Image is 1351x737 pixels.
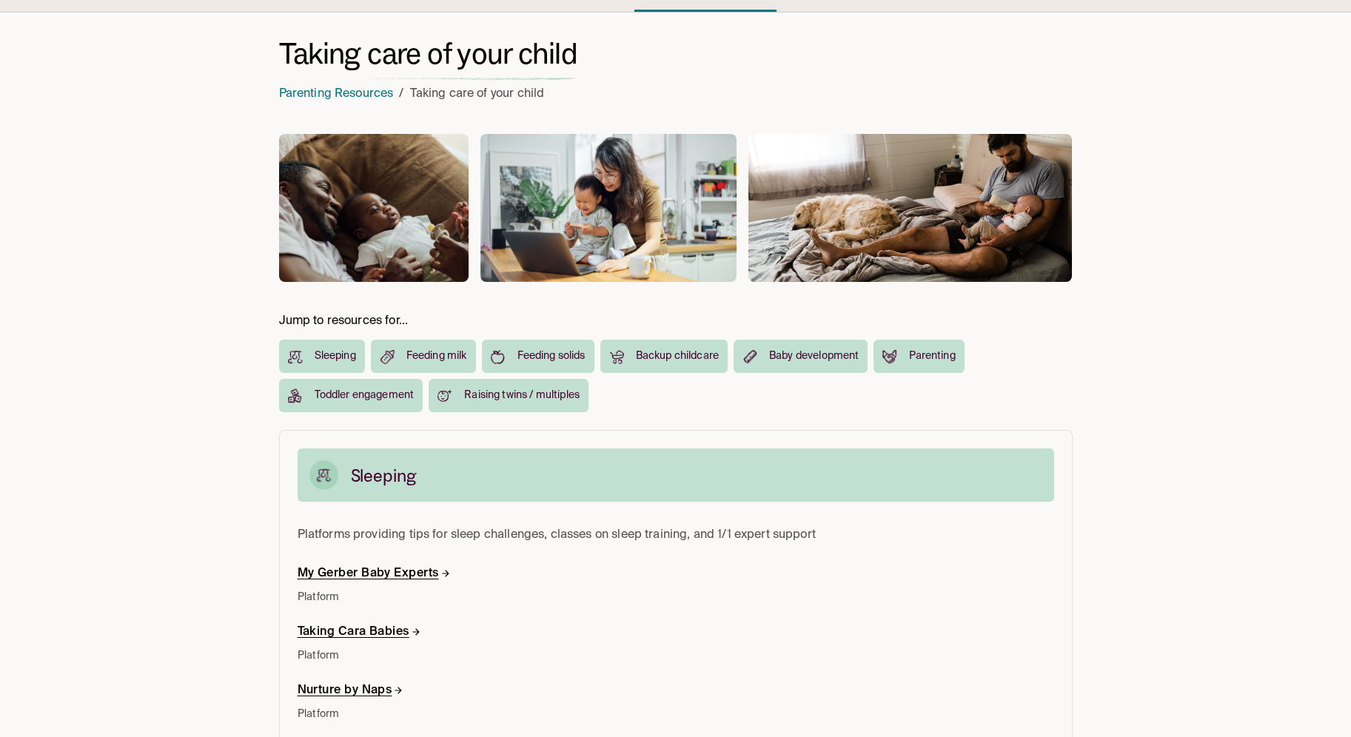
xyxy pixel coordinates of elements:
h6: Parenting [909,349,955,364]
a: My Gerber Baby Experts [298,563,451,585]
h6: Backup childcare [636,349,719,364]
a: Taking Cara Babies [298,622,422,643]
h6: Sleeping [351,465,417,486]
span: child [518,36,577,72]
h1: Taking care of your [279,36,577,73]
h6: Toddler engagement [315,388,415,403]
h6: Taking Cara Babies [298,625,422,640]
p: Taking care of your child [410,84,545,104]
a: Parenting Resources [279,88,394,100]
h6: Sleeping [315,349,356,364]
span: Platform [298,707,404,721]
li: / [399,84,403,104]
h6: Feeding solids [517,349,586,364]
h6: My Gerber Baby Experts [298,566,451,582]
p: Platforms providing tips for sleep challenges, classes on sleep training, and 1/1 expert support [298,525,1054,545]
h6: Baby development [769,349,859,364]
h4: Jump to resources for... [279,314,1073,328]
span: Platform [298,649,422,662]
h6: Feeding milk [406,349,467,364]
h6: Raising twins / multiples [464,388,580,403]
a: Nurture by Naps [298,680,404,701]
span: Platform [298,590,451,604]
h6: Nurture by Naps [298,683,404,699]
